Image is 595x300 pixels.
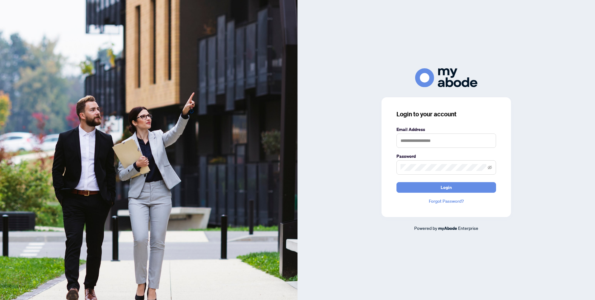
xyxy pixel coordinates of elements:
span: eye-invisible [488,165,492,170]
label: Password [396,153,496,160]
h3: Login to your account [396,110,496,119]
span: Login [441,182,452,192]
span: Powered by [414,225,437,231]
a: myAbode [438,225,457,232]
a: Forgot Password? [396,198,496,205]
button: Login [396,182,496,193]
span: Enterprise [458,225,478,231]
img: ma-logo [415,68,477,87]
label: Email Address [396,126,496,133]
